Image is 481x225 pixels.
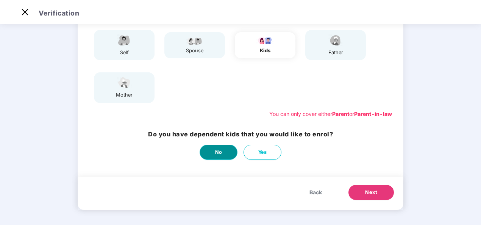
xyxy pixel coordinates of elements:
[354,111,392,117] b: Parent-in-law
[258,148,267,156] span: Yes
[115,91,134,99] div: mother
[115,76,134,89] img: svg+xml;base64,PHN2ZyB4bWxucz0iaHR0cDovL3d3dy53My5vcmcvMjAwMC9zdmciIHdpZHRoPSI1NCIgaGVpZ2h0PSIzOC...
[326,49,345,56] div: father
[365,189,377,196] span: Next
[215,148,222,156] span: No
[185,47,204,55] div: spouse
[115,34,134,47] img: svg+xml;base64,PHN2ZyBpZD0iRW1wbG95ZWVfbWFsZSIgeG1sbnM9Imh0dHA6Ly93d3cudzMub3JnLzIwMDAvc3ZnIiB3aW...
[348,185,394,200] button: Next
[302,185,330,200] button: Back
[185,36,204,45] img: svg+xml;base64,PHN2ZyB4bWxucz0iaHR0cDovL3d3dy53My5vcmcvMjAwMC9zdmciIHdpZHRoPSI5Ny44OTciIGhlaWdodD...
[269,110,392,118] div: You can only cover either or
[256,47,275,55] div: kids
[332,111,349,117] b: Parent
[256,36,275,45] img: svg+xml;base64,PHN2ZyB4bWxucz0iaHR0cDovL3d3dy53My5vcmcvMjAwMC9zdmciIHdpZHRoPSI3OS4wMzciIGhlaWdodD...
[326,34,345,47] img: svg+xml;base64,PHN2ZyBpZD0iRmF0aGVyX2ljb24iIHhtbG5zPSJodHRwOi8vd3d3LnczLm9yZy8yMDAwL3N2ZyIgeG1sbn...
[309,188,322,197] span: Back
[115,49,134,56] div: self
[148,130,333,139] h3: Do you have dependent kids that you would like to enrol?
[244,145,281,160] button: Yes
[200,145,237,160] button: No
